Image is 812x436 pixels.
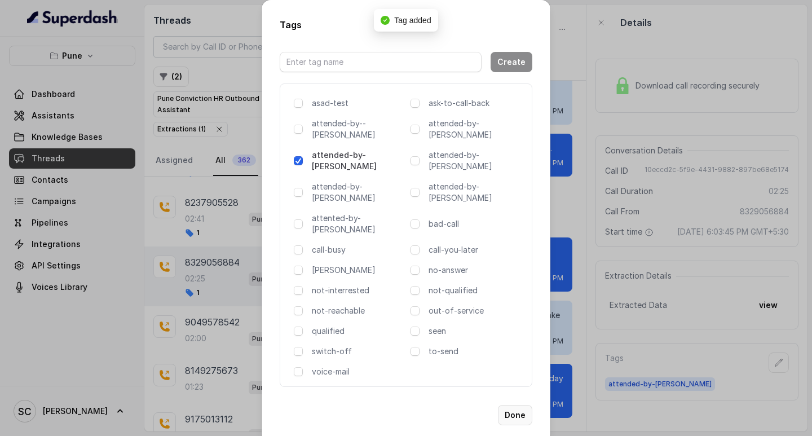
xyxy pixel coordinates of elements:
p: attended-by-[PERSON_NAME] [429,181,523,204]
p: attended-by-[PERSON_NAME] [312,181,406,204]
p: [PERSON_NAME] [312,265,406,276]
p: to-send [429,346,523,357]
p: bad-call [429,218,523,230]
button: Done [498,405,532,425]
p: switch-off [312,346,406,357]
p: out-of-service [429,305,523,316]
p: attended-by--[PERSON_NAME] [312,118,406,140]
p: asad-test [312,98,401,109]
span: check-circle [381,16,390,25]
p: ask-to-call-back [429,98,523,109]
p: not-qualified [429,285,523,296]
p: attended-by-[PERSON_NAME] [429,118,523,140]
span: Tag added [394,16,431,25]
h2: Tags [280,18,532,32]
p: no-answer [429,265,523,276]
p: not-interrested [312,285,406,296]
p: call-you-later [429,244,523,256]
p: not-reachable [312,305,406,316]
p: attended-by-[PERSON_NAME] [429,149,523,172]
p: call-busy [312,244,406,256]
p: qualified [312,325,406,337]
p: voice-mail [312,366,406,377]
p: attented-by-[PERSON_NAME] [312,213,406,235]
p: attended-by-[PERSON_NAME] [312,149,406,172]
p: seen [429,325,523,337]
button: Create [491,52,532,72]
input: Enter tag name [280,52,482,72]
